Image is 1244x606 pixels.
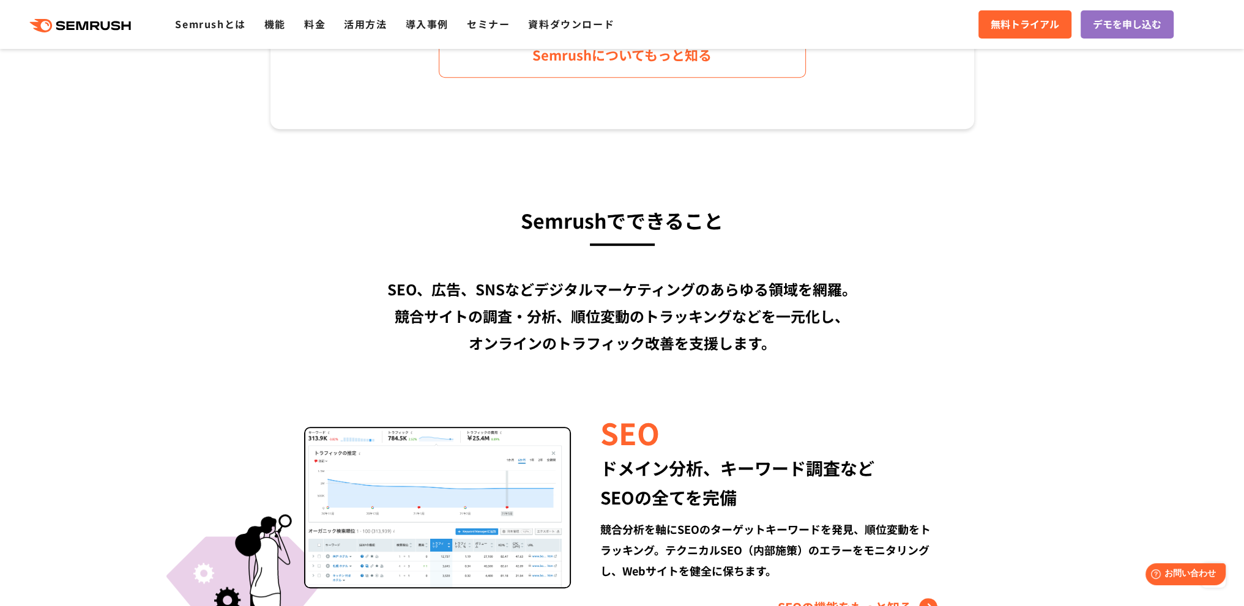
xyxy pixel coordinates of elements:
a: セミナー [467,17,510,31]
a: 資料ダウンロード [528,17,614,31]
a: 無料トライアル [978,10,1071,39]
span: 無料トライアル [991,17,1059,32]
a: 導入事例 [406,17,449,31]
div: ドメイン分析、キーワード調査など SEOの全てを完備 [600,453,940,512]
iframe: Help widget launcher [1135,558,1231,593]
div: SEO、広告、SNSなどデジタルマーケティングのあらゆる領域を網羅。 競合サイトの調査・分析、順位変動のトラッキングなどを一元化し、 オンラインのトラフィック改善を支援します。 [270,276,974,357]
a: デモを申し込む [1081,10,1174,39]
a: Semrushとは [175,17,245,31]
a: 活用方法 [344,17,387,31]
span: Semrushについてもっと知る [532,44,712,65]
a: 機能 [264,17,286,31]
div: SEO [600,412,940,453]
div: 競合分析を軸にSEOのターゲットキーワードを発見、順位変動をトラッキング。テクニカルSEO（内部施策）のエラーをモニタリングし、Webサイトを健全に保ちます。 [600,519,940,581]
h3: Semrushでできること [270,204,974,237]
span: デモを申し込む [1093,17,1161,32]
a: 料金 [304,17,326,31]
a: Semrushについてもっと知る [439,32,806,78]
